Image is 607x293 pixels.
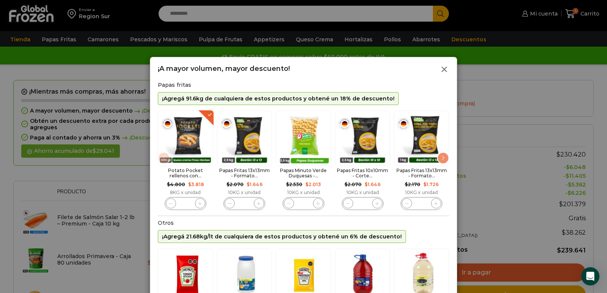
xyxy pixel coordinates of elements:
[286,182,302,187] bdi: 2.530
[180,198,191,209] input: Product quantity
[344,182,362,187] bdi: 2.070
[305,182,321,187] bdi: 2.013
[405,182,420,187] bdi: 2.170
[423,182,439,187] bdi: 1.726
[188,182,204,187] bdi: 3.818
[167,182,185,187] bdi: 4.800
[158,168,213,179] h2: Potato Pocket rellenos con...
[365,182,368,187] span: $
[239,198,250,209] input: Product quantity
[226,182,230,187] span: $
[416,198,427,209] input: Product quantity
[226,182,244,187] bdi: 2.070
[335,109,390,212] div: 4 / 10
[335,190,390,195] div: 10KG x unidad
[581,267,599,285] div: Open Intercom Messenger
[217,168,272,179] h2: Papas Fritas 13x13mm - Formato...
[437,152,449,164] div: Next slide
[167,182,170,187] span: $
[217,190,272,195] div: 10KG x unidad
[423,182,426,187] span: $
[162,233,402,240] p: ¡Agregá 21.68kg/lt de cualquiera de estos productos y obtené un 6% de descuento!
[305,182,308,187] span: $
[335,168,390,179] h2: Papas Fritas 10x10mm - Corte...
[344,182,348,187] span: $
[394,168,449,179] h2: Papas Fritas 13x13mm - Formato...
[158,65,290,73] h2: ¡A mayor volumen, mayor descuento!
[247,182,250,187] span: $
[365,182,381,187] bdi: 1.646
[188,182,191,187] span: $
[158,109,213,212] div: 1 / 10
[158,190,213,195] div: 8KG x unidad
[286,182,289,187] span: $
[158,82,449,88] h2: Papas fritas
[162,96,395,102] p: ¡Agregá 91.6kg de cualquiera de estos productos y obtené un 18% de descuento!
[158,220,449,226] h2: Otros
[298,198,309,209] input: Product quantity
[247,182,263,187] bdi: 1.646
[276,190,331,195] div: 10KG x unidad
[394,190,449,195] div: 10KG x unidad
[276,168,331,179] h2: Papas Minuto Verde Duquesas -...
[217,109,272,212] div: 2 / 10
[276,109,331,212] div: 3 / 10
[405,182,408,187] span: $
[394,109,449,212] div: 5 / 10
[357,198,368,209] input: Product quantity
